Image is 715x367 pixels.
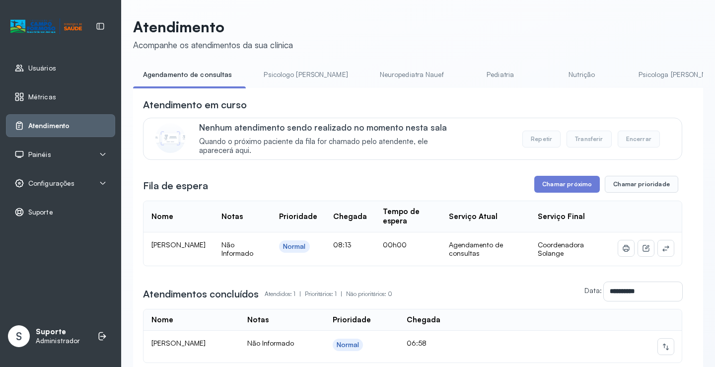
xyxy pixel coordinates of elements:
button: Transferir [567,131,612,147]
a: Nutrição [547,67,617,83]
div: Notas [221,212,243,221]
div: Serviço Atual [449,212,498,221]
div: Normal [337,341,359,349]
span: Suporte [28,208,53,217]
a: Agendamento de consultas [133,67,242,83]
p: Suporte [36,327,80,337]
span: | [341,290,342,297]
h3: Atendimento em curso [143,98,247,112]
span: Coordenadora Solange [538,240,584,258]
span: Métricas [28,93,56,101]
img: Imagem de CalloutCard [155,123,185,153]
p: Atendidos: 1 [265,287,305,301]
button: Repetir [522,131,561,147]
span: Atendimento [28,122,70,130]
img: Logotipo do estabelecimento [10,18,82,35]
span: Painéis [28,150,51,159]
div: Notas [247,315,269,325]
div: Nome [151,315,173,325]
div: Agendamento de consultas [449,240,521,258]
div: Acompanhe os atendimentos da sua clínica [133,40,293,50]
span: Quando o próximo paciente da fila for chamado pelo atendente, ele aparecerá aqui. [199,137,462,156]
span: 06:58 [407,339,427,347]
span: 00h00 [383,240,407,249]
span: Usuários [28,64,56,73]
div: Serviço Final [538,212,585,221]
div: Tempo de espera [383,207,433,226]
a: Usuários [14,63,107,73]
p: Não prioritários: 0 [346,287,392,301]
span: | [299,290,301,297]
button: Chamar prioridade [605,176,678,193]
span: Não Informado [221,240,253,258]
div: Nome [151,212,173,221]
a: Psicologo [PERSON_NAME] [254,67,357,83]
p: Prioritários: 1 [305,287,346,301]
div: Chegada [333,212,367,221]
h3: Atendimentos concluídos [143,287,259,301]
button: Encerrar [618,131,660,147]
div: Chegada [407,315,440,325]
div: Prioridade [333,315,371,325]
span: Configurações [28,179,74,188]
a: Pediatria [466,67,535,83]
span: Não Informado [247,339,294,347]
p: Nenhum atendimento sendo realizado no momento nesta sala [199,122,462,133]
a: Métricas [14,92,107,102]
button: Chamar próximo [534,176,600,193]
label: Data: [584,286,602,294]
div: Prioridade [279,212,317,221]
span: [PERSON_NAME] [151,240,206,249]
p: Atendimento [133,18,293,36]
span: [PERSON_NAME] [151,339,206,347]
span: 08:13 [333,240,352,249]
h3: Fila de espera [143,179,208,193]
a: Atendimento [14,121,107,131]
a: Neuropediatra Nauef [370,67,454,83]
div: Normal [283,242,306,251]
p: Administrador [36,337,80,345]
